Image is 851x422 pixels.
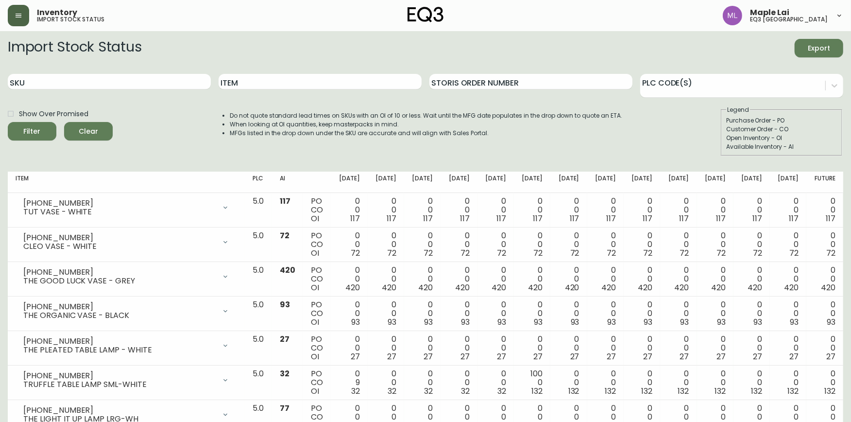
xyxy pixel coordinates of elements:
div: CLEO VASE - WHITE [23,242,216,251]
span: 72 [643,247,652,259]
div: 0 0 [778,369,799,396]
div: 0 0 [558,231,579,258]
span: 132 [715,386,726,397]
div: 0 0 [595,335,616,361]
div: 0 0 [668,231,689,258]
span: 117 [752,213,762,224]
span: 32 [461,386,470,397]
div: 0 0 [595,231,616,258]
span: 27 [351,351,360,362]
span: 117 [716,213,726,224]
div: 0 0 [668,266,689,292]
div: PO CO [311,300,323,327]
div: 0 0 [705,231,726,258]
span: 27 [753,351,762,362]
span: 27 [570,351,579,362]
div: 100 0 [522,369,543,396]
div: 0 0 [558,300,579,327]
span: 27 [826,351,835,362]
div: 0 0 [375,300,396,327]
span: Show Over Promised [19,109,88,119]
span: 420 [418,282,433,293]
div: 0 0 [778,300,799,327]
div: 0 0 [741,197,762,223]
div: PO CO [311,197,323,223]
div: 0 0 [631,266,652,292]
span: 420 [382,282,396,293]
div: 0 0 [339,300,359,327]
th: [DATE] [331,172,367,193]
span: OI [311,351,319,362]
div: 0 0 [485,197,506,223]
div: [PHONE_NUMBER]TRUFFLE TABLE LAMP SML-WHITE [16,369,237,391]
div: 0 9 [339,369,359,396]
div: 0 0 [741,266,762,292]
div: 0 0 [741,369,762,396]
div: PO CO [311,369,323,396]
div: [PHONE_NUMBER] [23,199,216,208]
div: [PHONE_NUMBER] [23,371,216,380]
span: 27 [533,351,543,362]
div: 0 0 [558,197,579,223]
span: 27 [643,351,652,362]
div: 0 0 [448,266,469,292]
div: 0 0 [448,300,469,327]
div: 0 0 [631,197,652,223]
button: Clear [64,122,113,141]
div: Filter [24,125,41,138]
span: 27 [387,351,396,362]
div: 0 0 [339,335,359,361]
span: 72 [680,247,689,259]
span: 420 [565,282,579,293]
div: 0 0 [595,300,616,327]
span: 117 [643,213,652,224]
div: 0 0 [705,197,726,223]
span: 132 [531,386,543,397]
th: [DATE] [404,172,441,193]
div: 0 0 [558,266,579,292]
span: 72 [533,247,543,259]
span: 72 [753,247,762,259]
span: Inventory [37,9,77,17]
span: 93 [571,316,579,328]
span: 72 [497,247,506,259]
span: 132 [751,386,762,397]
span: 117 [460,213,470,224]
div: 0 0 [814,300,835,327]
div: PO CO [311,335,323,361]
span: OI [311,213,319,224]
div: THE GOOD LUCK VASE - GREY [23,277,216,285]
span: 93 [351,316,360,328]
th: [DATE] [587,172,624,193]
span: 93 [753,316,762,328]
div: 0 0 [814,335,835,361]
li: Do not quote standard lead times on SKUs with an OI of 10 or less. Wait until the MFG date popula... [230,111,622,120]
div: 0 0 [814,369,835,396]
span: OI [311,316,319,328]
span: 117 [350,213,360,224]
span: 117 [826,213,835,224]
span: 32 [388,386,396,397]
span: 93 [790,316,799,328]
div: 0 0 [448,369,469,396]
span: 27 [424,351,433,362]
div: 0 0 [339,197,359,223]
span: 32 [497,386,506,397]
div: 0 0 [668,335,689,361]
span: 93 [644,316,652,328]
th: Item [8,172,245,193]
th: Future [806,172,843,193]
div: PO CO [311,231,323,258]
span: 117 [606,213,616,224]
span: Clear [72,125,105,138]
h5: eq3 [GEOGRAPHIC_DATA] [750,17,828,22]
div: 0 0 [412,197,433,223]
th: [DATE] [441,172,477,193]
span: 420 [638,282,652,293]
div: 0 0 [814,266,835,292]
div: THE PLEATED TABLE LAMP - WHITE [23,346,216,354]
div: [PHONE_NUMBER] [23,233,216,242]
span: 132 [568,386,579,397]
span: 117 [533,213,543,224]
span: 93 [827,316,835,328]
